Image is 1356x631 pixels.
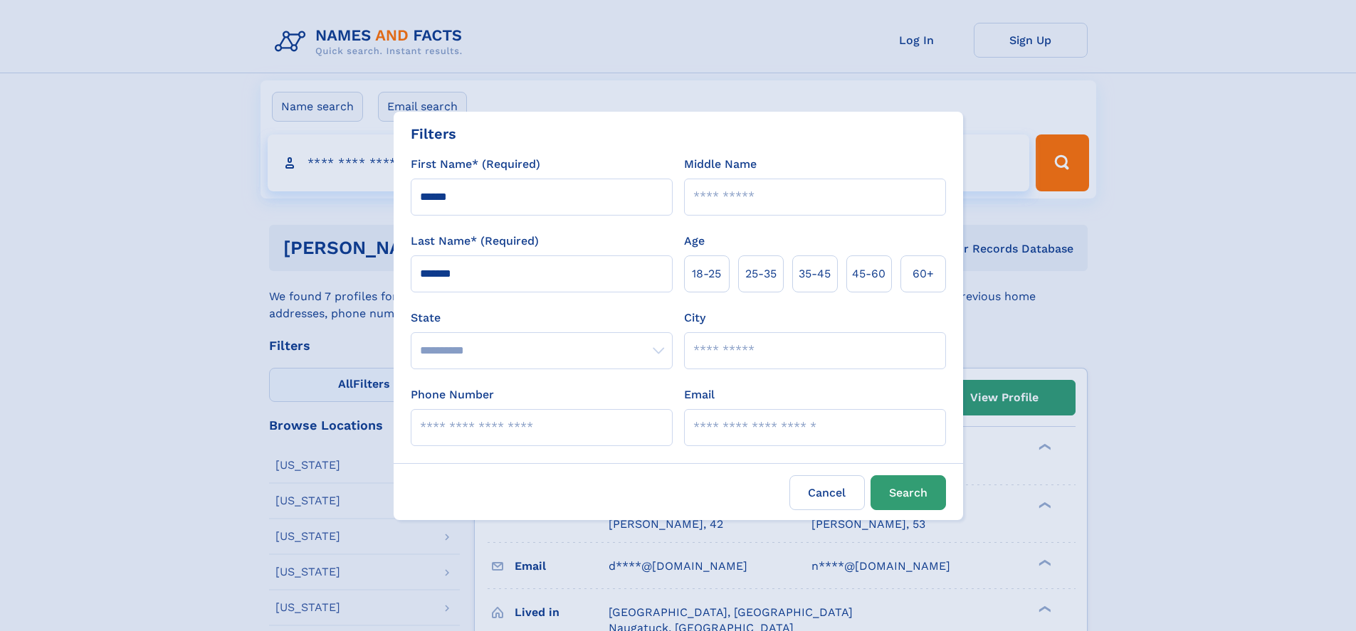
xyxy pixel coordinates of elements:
[852,265,885,282] span: 45‑60
[799,265,831,282] span: 35‑45
[789,475,865,510] label: Cancel
[871,475,946,510] button: Search
[411,156,540,173] label: First Name* (Required)
[684,386,715,403] label: Email
[692,265,721,282] span: 18‑25
[913,265,934,282] span: 60+
[411,233,539,250] label: Last Name* (Required)
[411,309,673,327] label: State
[684,156,757,173] label: Middle Name
[684,233,705,250] label: Age
[411,123,456,144] div: Filters
[411,386,494,403] label: Phone Number
[745,265,777,282] span: 25‑35
[684,309,705,327] label: City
